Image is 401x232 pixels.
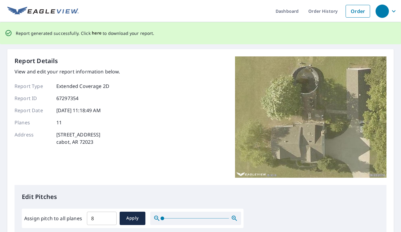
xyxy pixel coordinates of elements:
label: Assign pitch to all planes [24,215,82,222]
p: Address [15,131,51,146]
img: EV Logo [7,7,79,16]
span: Apply [124,214,141,222]
p: 67297354 [56,95,78,102]
p: [DATE] 11:18:49 AM [56,107,101,114]
p: [STREET_ADDRESS] cabot, AR 72023 [56,131,100,146]
p: Report Details [15,56,58,66]
button: Apply [120,212,145,225]
p: Report ID [15,95,51,102]
img: Top image [235,56,386,178]
p: Report generated successfully. Click to download your report. [16,29,154,37]
p: Extended Coverage 2D [56,82,109,90]
p: Report Type [15,82,51,90]
a: Order [346,5,370,18]
p: View and edit your report information below. [15,68,120,75]
p: 11 [56,119,62,126]
button: here [92,29,102,37]
p: Report Date [15,107,51,114]
input: 00.0 [87,210,117,227]
p: Edit Pitches [22,192,379,201]
p: Planes [15,119,51,126]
